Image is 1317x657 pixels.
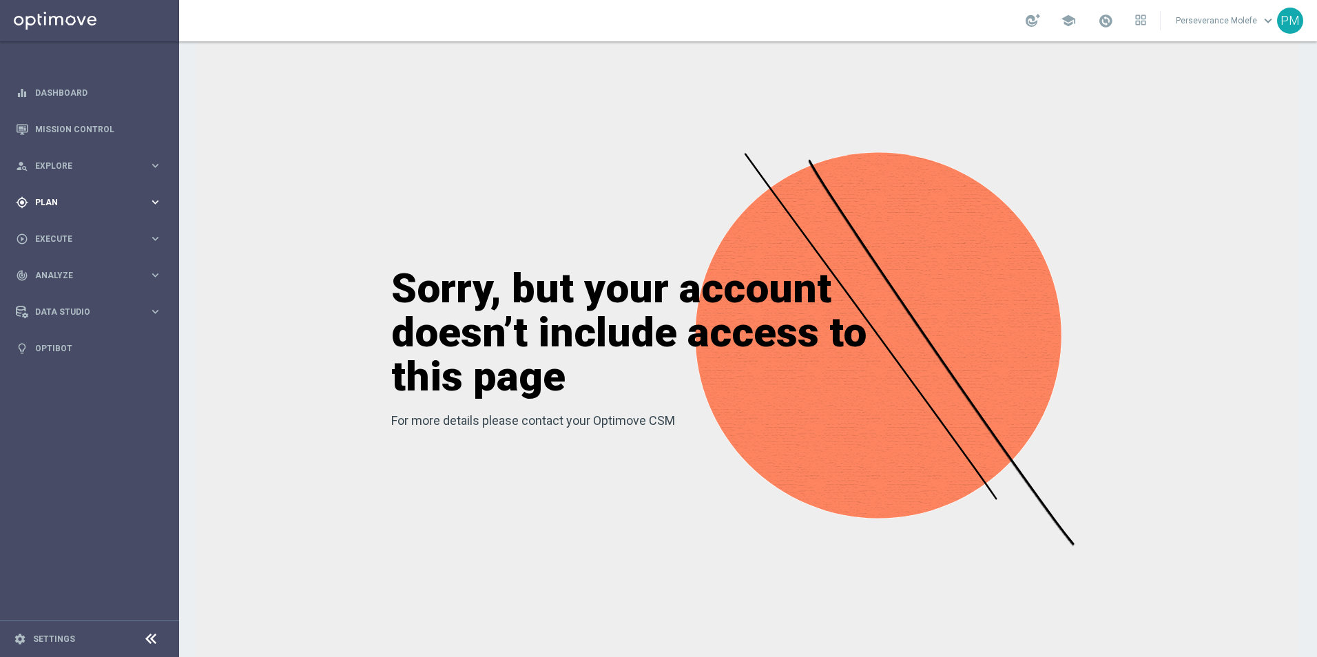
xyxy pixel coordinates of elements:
span: Plan [35,198,149,207]
button: Mission Control [15,124,163,135]
a: Mission Control [35,111,162,147]
span: Explore [35,162,149,170]
button: lightbulb Optibot [15,343,163,354]
button: person_search Explore keyboard_arrow_right [15,160,163,171]
a: Dashboard [35,74,162,111]
a: Settings [33,635,75,643]
i: lightbulb [16,342,28,355]
button: equalizer Dashboard [15,87,163,98]
div: Plan [16,196,149,209]
span: Analyze [35,271,149,280]
div: Data Studio [16,306,149,318]
a: Optibot [35,330,162,366]
i: settings [14,633,26,645]
div: Mission Control [16,111,162,147]
span: school [1061,13,1076,28]
h1: Sorry, but your account doesn’t include access to this page [391,267,922,399]
button: track_changes Analyze keyboard_arrow_right [15,270,163,281]
i: person_search [16,160,28,172]
i: equalizer [16,87,28,99]
i: gps_fixed [16,196,28,209]
button: gps_fixed Plan keyboard_arrow_right [15,197,163,208]
div: PM [1277,8,1303,34]
div: Analyze [16,269,149,282]
div: Dashboard [16,74,162,111]
div: Execute [16,233,149,245]
button: play_circle_outline Execute keyboard_arrow_right [15,233,163,244]
a: Perseverance Molefekeyboard_arrow_down [1174,10,1277,31]
span: Data Studio [35,308,149,316]
span: Execute [35,235,149,243]
p: For more details please contact your Optimove CSM [391,413,922,429]
div: Optibot [16,330,162,366]
div: Explore [16,160,149,172]
i: keyboard_arrow_right [149,232,162,245]
span: keyboard_arrow_down [1261,13,1276,28]
i: keyboard_arrow_right [149,159,162,172]
i: keyboard_arrow_right [149,196,162,209]
i: play_circle_outline [16,233,28,245]
i: keyboard_arrow_right [149,305,162,318]
i: keyboard_arrow_right [149,269,162,282]
button: Data Studio keyboard_arrow_right [15,306,163,317]
i: track_changes [16,269,28,282]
